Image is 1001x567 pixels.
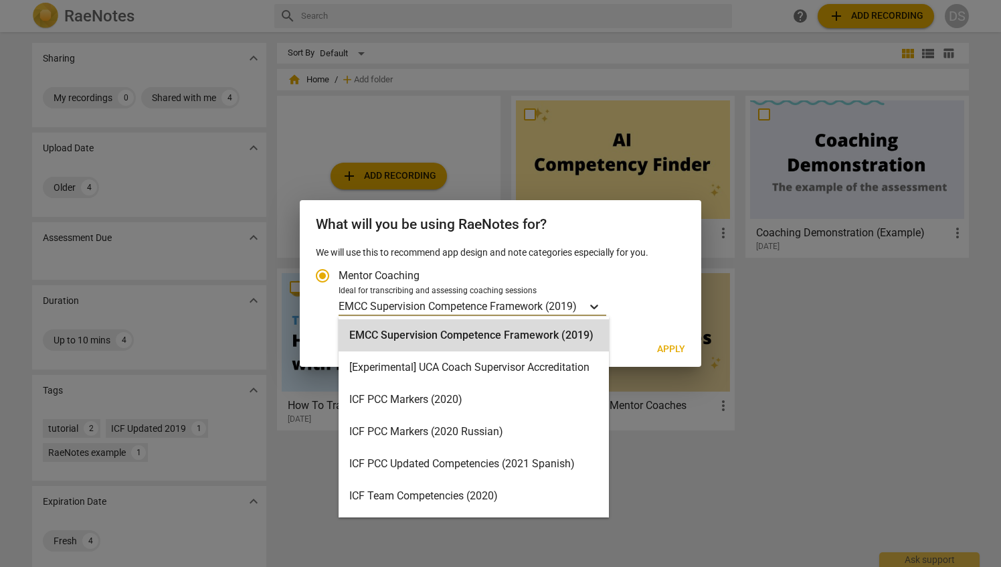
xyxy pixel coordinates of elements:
div: ICF PCC Updated Competencies (2021 Spanish) [339,448,609,480]
button: Apply [646,337,696,361]
h2: What will you be using RaeNotes for? [316,216,685,233]
div: [Experimental] UCA Coach Supervisor Accreditation [339,351,609,384]
div: Ideal for transcribing and assessing coaching sessions [339,285,681,297]
div: Account type [316,260,685,317]
div: EMCC Supervision Competence Framework (2019) [339,319,609,351]
input: Ideal for transcribing and assessing coaching sessionsEMCC Supervision Competence Framework (2019) [578,300,581,313]
div: ICF Updated Competencies (2019 Japanese) [339,512,609,544]
div: ICF PCC Markers (2020 Russian) [339,416,609,448]
p: EMCC Supervision Competence Framework (2019) [339,299,577,314]
div: ICF PCC Markers (2020) [339,384,609,416]
span: Apply [657,343,685,356]
div: ICF Team Competencies (2020) [339,480,609,512]
span: Mentor Coaching [339,268,420,283]
p: We will use this to recommend app design and note categories especially for you. [316,246,685,260]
